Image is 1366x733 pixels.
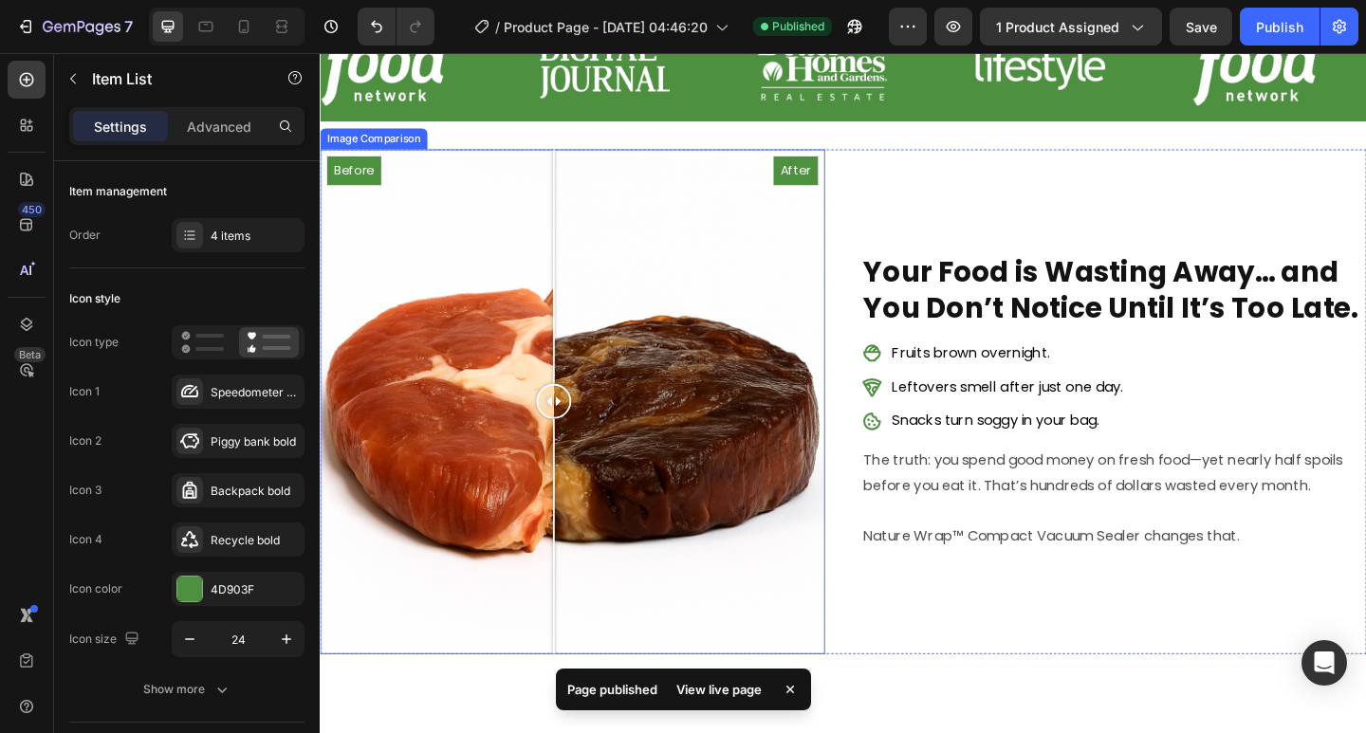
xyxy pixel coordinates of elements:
div: Speedometer bold [211,384,300,401]
div: Icon style [69,290,120,307]
div: Open Intercom Messenger [1301,640,1347,686]
p: Advanced [187,117,251,137]
iframe: Design area [320,53,1366,733]
p: Item List [92,67,253,90]
button: Publish [1240,8,1320,46]
div: Icon color [69,580,122,597]
div: Beta [14,347,46,362]
div: Backpack bold [211,483,300,500]
button: Show more [69,672,305,706]
div: Show more [143,680,231,699]
p: Leftovers smell after just one day. [622,355,874,375]
p: Nature Wrap™ Compact Vacuum Sealer changes that. [591,513,1136,541]
span: Save [1186,19,1217,35]
span: 1 product assigned [996,17,1119,37]
div: View live page [665,676,773,703]
div: Icon 3 [69,482,102,499]
button: 1 product assigned [980,8,1162,46]
p: Fruits brown overnight. [622,318,874,338]
div: Undo/Redo [358,8,434,46]
div: Icon 1 [69,383,100,400]
p: Settings [94,117,147,137]
div: Image Comparison [4,85,113,102]
div: Icon 2 [69,432,102,449]
p: The truth: you spend good money on fresh food—yet nearly half spoils before you eat it. That’s hu... [591,431,1136,486]
div: Publish [1256,17,1303,37]
p: Snacks turn soggy in your bag. [622,391,874,411]
h2: Your Food is Wasting Away… and You Don’t Notice Until It’s Too Late. [589,217,1138,300]
p: 7 [124,15,133,38]
div: Recycle bold [211,532,300,549]
div: Icon type [69,334,119,351]
div: Icon size [69,627,143,652]
div: Item management [69,183,167,200]
button: 7 [8,8,141,46]
span: Product Page - [DATE] 04:46:20 [504,17,708,37]
div: Order [69,227,101,244]
span: Published [772,18,824,35]
div: Icon 4 [69,531,102,548]
div: After [493,113,542,144]
p: Page published [567,680,657,699]
div: Piggy bank bold [211,433,300,450]
span: / [495,17,500,37]
div: 4D903F [211,581,300,598]
button: Save [1170,8,1232,46]
div: 450 [18,202,46,217]
div: 4 items [211,228,300,245]
div: Before [8,113,66,144]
